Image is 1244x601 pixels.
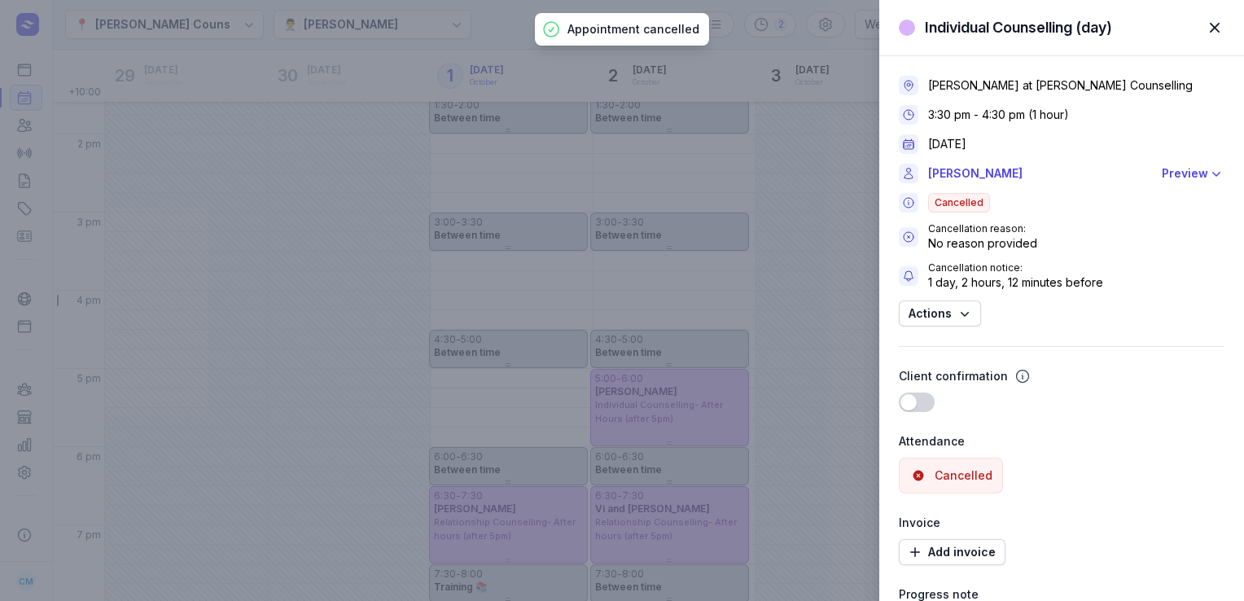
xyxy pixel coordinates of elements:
button: Actions [899,300,981,327]
div: 1 day, 2 hours, 12 minutes before [928,274,1103,291]
span: Cancelled [928,193,990,213]
div: 3:30 pm - 4:30 pm (1 hour) [928,107,1069,123]
div: Cancelled [935,467,992,484]
div: Cancellation reason: [928,222,1037,235]
button: Preview [1162,164,1224,183]
div: Client confirmation [899,366,1008,386]
div: Invoice [899,513,1224,533]
div: Individual Counselling (day) [925,18,1112,37]
span: Add invoice [909,542,996,562]
div: [DATE] [928,136,966,152]
a: [PERSON_NAME] [928,164,1152,183]
div: Cancellation notice: [928,261,1103,274]
div: Preview [1162,164,1208,183]
div: No reason provided [928,235,1037,252]
span: Actions [909,304,971,323]
div: [PERSON_NAME] at [PERSON_NAME] Counselling [928,77,1193,94]
div: Attendance [899,432,1224,451]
